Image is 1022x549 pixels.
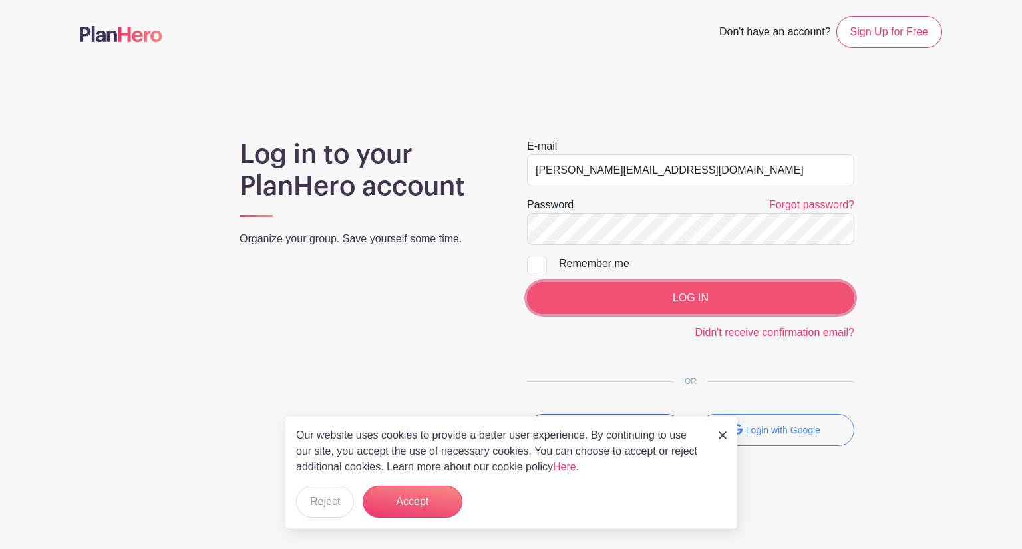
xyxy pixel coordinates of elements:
button: Login with Facebook [527,414,683,446]
label: E-mail [527,138,557,154]
button: Accept [363,486,462,518]
a: Here [553,461,576,472]
small: Login with Google [746,425,820,435]
a: Didn't receive confirmation email? [695,327,854,338]
button: Reject [296,486,354,518]
img: logo-507f7623f17ff9eddc593b1ce0a138ce2505c220e1c5a4e2b4648c50719b7d32.svg [80,26,162,42]
p: Organize your group. Save yourself some time. [240,231,495,247]
input: LOG IN [527,282,854,314]
img: close_button-5f87c8562297e5c2d7936805f587ecaba9071eb48480494691a3f1689db116b3.svg [719,431,727,439]
button: Login with Google [699,414,854,446]
a: Forgot password? [769,199,854,210]
div: Remember me [559,256,854,272]
label: Password [527,197,574,213]
a: Sign Up for Free [836,16,942,48]
span: OR [674,377,707,386]
input: e.g. julie@eventco.com [527,154,854,186]
p: Our website uses cookies to provide a better user experience. By continuing to use our site, you ... [296,427,705,475]
h1: Log in to your PlanHero account [240,138,495,202]
span: Don't have an account? [719,19,831,48]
